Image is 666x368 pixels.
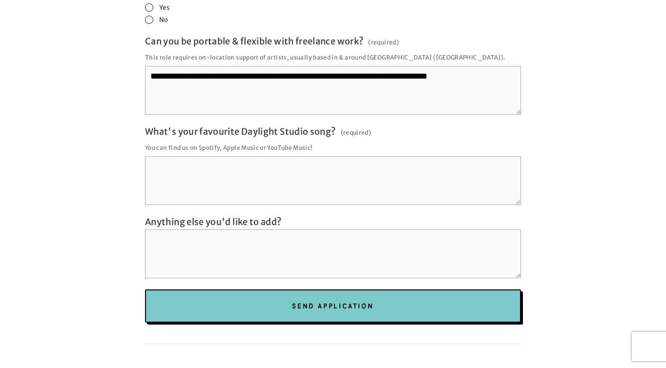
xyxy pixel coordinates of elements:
[368,36,399,49] span: (required)
[145,51,521,64] p: This role requires on-location support of artists, usually based in & around [GEOGRAPHIC_DATA] ([...
[145,141,521,154] p: You can find us on Spotify, Apple Music or YouTube Music!
[292,301,374,310] span: Send Application
[159,3,169,12] span: Yes
[341,126,372,139] span: (required)
[145,36,363,47] span: Can you be portable & flexible with freelance work?
[159,16,168,24] span: No
[145,289,521,323] button: Send ApplicationSend Application
[145,216,282,227] span: Anything else you'd like to add?
[145,126,335,137] span: What's your favourite Daylight Studio song?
